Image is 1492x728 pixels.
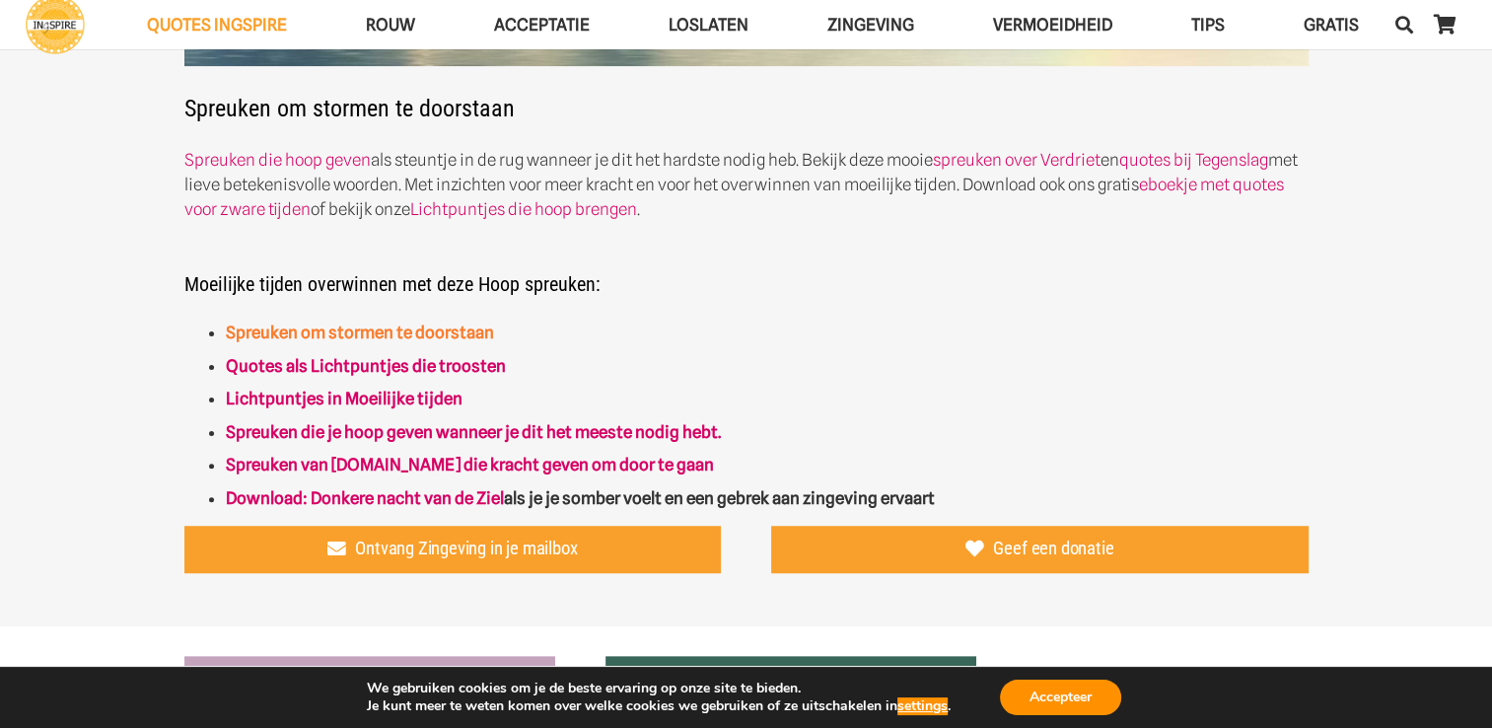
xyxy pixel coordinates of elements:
a: Moed hebben om te streven naar iets beters [605,658,976,678]
a: Lichtpuntjes die hoop brengen [410,199,637,219]
a: Spreuken die je hoop geven wanneer je dit het meeste nodig hebt. [226,422,721,442]
span: Ontvang Zingeving in je mailbox [355,538,577,559]
h5: Moeilijke tijden overwinnen met deze Hoop spreuken: [184,247,1309,296]
span: QUOTES INGSPIRE [147,15,287,35]
span: GRATIS [1304,15,1359,35]
a: Lichtpuntjes in Moeilijke tijden [226,389,462,408]
strong: als je je somber voelt en een gebrek aan zingeving ervaart [226,488,935,508]
a: Spreuken die hoop geven [184,150,371,170]
a: Spreuken om stormen te doorstaan [226,323,494,342]
p: We gebruiken cookies om je de beste ervaring op onze site te bieden. [367,680,951,697]
a: Jouw aanwezigheid maakt voelend het verschil – citaat Ingspire [184,658,555,678]
a: eboekje met quotes voor zware tijden [184,175,1284,219]
button: settings [897,697,948,715]
a: quotes bij Tegenslag [1119,150,1268,170]
p: Je kunt meer te weten komen over welke cookies we gebruiken of ze uitschakelen in . [367,697,951,715]
a: Ontvang Zingeving in je mailbox [184,526,722,573]
span: VERMOEIDHEID [993,15,1112,35]
span: TIPS [1191,15,1225,35]
a: Spreuken van [DOMAIN_NAME] die kracht geven om door te gaan [226,455,714,474]
a: Download: Donkere nacht van de Ziel [226,488,504,508]
span: Acceptatie [494,15,590,35]
span: ROUW [366,15,415,35]
a: Geef een donatie [771,526,1309,573]
a: “Quotes als Lichtpuntjes die hoop brengen” (bewerken) [226,356,506,376]
button: Accepteer [1000,680,1121,715]
p: als steuntje in de rug wanneer je dit het hardste nodig heb. Bekijk deze mooie en met lieve betek... [184,148,1309,222]
span: Loslaten [669,15,748,35]
a: spreuken over Verdriet [933,150,1101,170]
span: Geef een donatie [993,538,1113,559]
span: Zingeving [827,15,914,35]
